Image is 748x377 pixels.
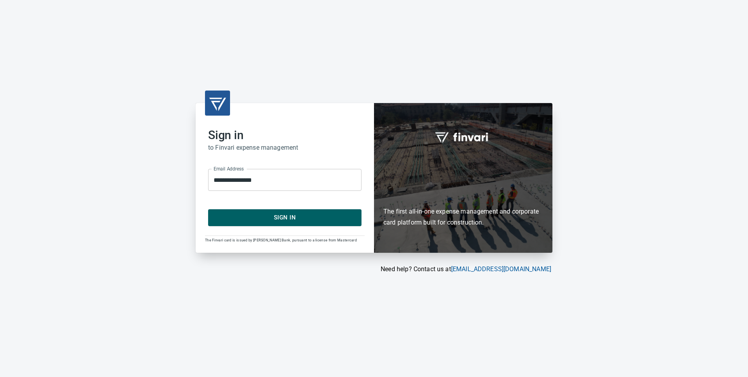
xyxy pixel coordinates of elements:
img: transparent_logo.png [208,94,227,112]
button: Sign In [208,209,361,226]
h6: The first all-in-one expense management and corporate card platform built for construction. [383,161,543,228]
span: Sign In [217,212,353,223]
h2: Sign in [208,128,361,142]
h6: to Finvari expense management [208,142,361,153]
img: fullword_logo_white.png [434,128,493,146]
div: Finvari [374,103,552,252]
p: Need help? Contact us at [196,265,551,274]
a: [EMAIL_ADDRESS][DOMAIN_NAME] [451,265,551,273]
span: The Finvari card is issued by [PERSON_NAME] Bank, pursuant to a license from Mastercard [205,238,357,242]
